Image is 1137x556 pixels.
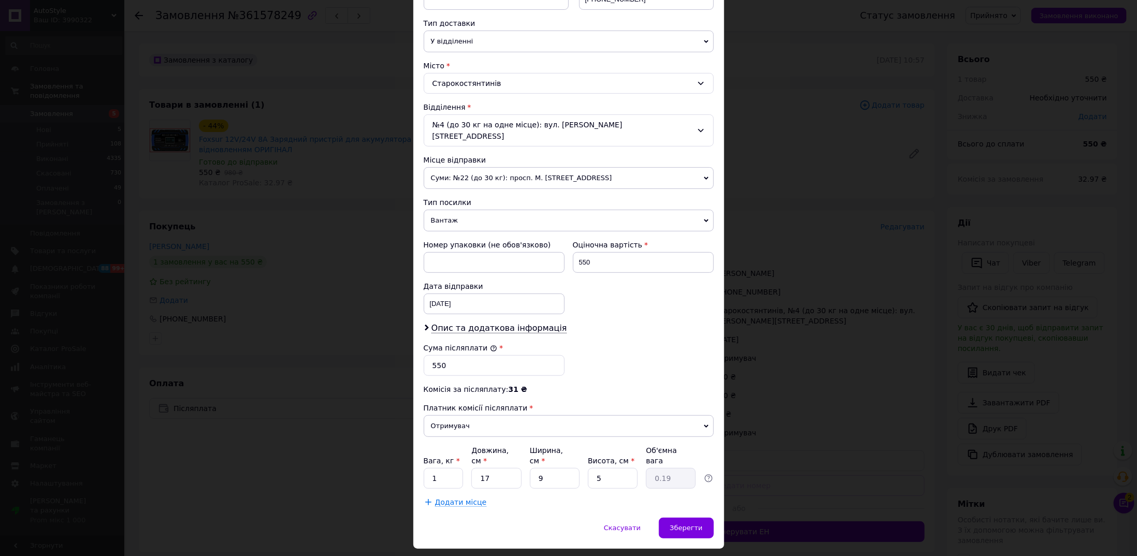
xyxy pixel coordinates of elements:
[424,404,528,412] span: Платник комісії післяплати
[604,524,641,532] span: Скасувати
[530,446,563,465] label: Ширина, см
[424,167,714,189] span: Суми: №22 (до 30 кг): просп. М. [STREET_ADDRESS]
[573,240,714,250] div: Оціночна вартість
[424,281,565,291] div: Дата відправки
[424,415,714,437] span: Отримувач
[424,31,714,52] span: У відділенні
[435,498,487,507] span: Додати місце
[424,210,714,231] span: Вантаж
[424,198,471,207] span: Тип посилки
[424,344,497,352] label: Сума післяплати
[424,114,714,147] div: №4 (до 30 кг на одне місце): вул. [PERSON_NAME][STREET_ADDRESS]
[431,323,567,333] span: Опис та додаткова інформація
[424,102,714,112] div: Відділення
[646,445,696,466] div: Об'ємна вага
[588,457,635,465] label: Висота, см
[471,446,509,465] label: Довжина, см
[670,524,702,532] span: Зберегти
[424,156,486,164] span: Місце відправки
[424,73,714,94] div: Старокостянтинів
[424,61,714,71] div: Місто
[424,19,476,27] span: Тип доставки
[424,240,565,250] div: Номер упаковки (не обов'язково)
[424,384,714,394] div: Комісія за післяплату:
[424,457,460,465] label: Вага, кг
[508,385,527,393] span: 31 ₴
